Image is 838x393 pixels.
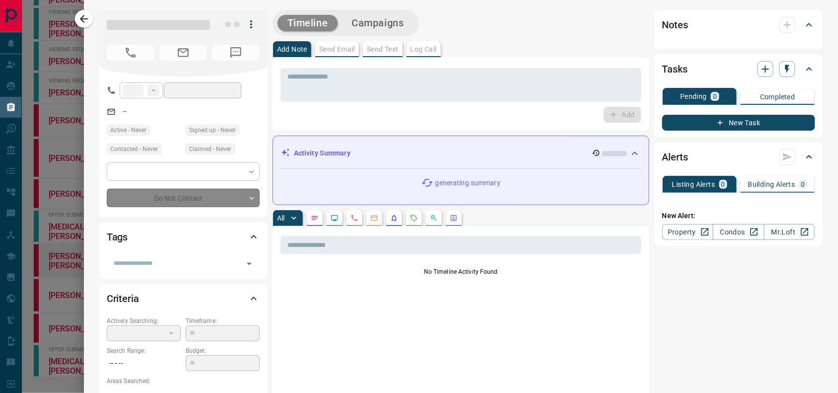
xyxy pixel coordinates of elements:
[123,107,127,115] a: --
[662,149,688,165] h2: Alerts
[281,144,641,162] div: Activity Summary
[277,215,285,222] p: All
[662,211,815,221] p: New Alert:
[110,125,146,135] span: Active - Never
[212,45,260,61] span: No Number
[242,257,256,271] button: Open
[280,267,641,276] p: No Timeline Activity Found
[662,224,713,240] a: Property
[662,145,815,169] div: Alerts
[760,93,795,100] p: Completed
[186,346,260,355] p: Budget:
[331,214,339,222] svg: Lead Browsing Activity
[662,57,815,81] div: Tasks
[764,224,815,240] a: Mr.Loft
[662,17,688,33] h2: Notes
[107,316,181,325] p: Actively Searching:
[435,178,500,188] p: generating summary
[107,346,181,355] p: Search Range:
[107,355,181,372] p: -- - --
[278,15,338,31] button: Timeline
[107,229,128,245] h2: Tags
[189,125,236,135] span: Signed up - Never
[672,181,715,188] p: Listing Alerts
[107,291,139,307] h2: Criteria
[294,148,350,158] p: Activity Summary
[662,13,815,37] div: Notes
[801,181,805,188] p: 0
[107,45,154,61] span: No Number
[311,214,319,222] svg: Notes
[713,93,717,100] p: 0
[107,287,260,311] div: Criteria
[107,225,260,249] div: Tags
[713,224,764,240] a: Condos
[159,45,207,61] span: No Email
[186,316,260,325] p: Timeframe:
[370,214,378,222] svg: Emails
[390,214,398,222] svg: Listing Alerts
[342,15,414,31] button: Campaigns
[662,115,815,131] button: New Task
[350,214,358,222] svg: Calls
[430,214,438,222] svg: Opportunities
[107,189,260,207] div: Do Not Contact
[277,46,307,53] p: Add Note
[410,214,418,222] svg: Requests
[748,181,795,188] p: Building Alerts
[189,144,231,154] span: Claimed - Never
[662,61,688,77] h2: Tasks
[450,214,458,222] svg: Agent Actions
[680,93,707,100] p: Pending
[110,144,158,154] span: Contacted - Never
[721,181,725,188] p: 0
[107,377,260,386] p: Areas Searched:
